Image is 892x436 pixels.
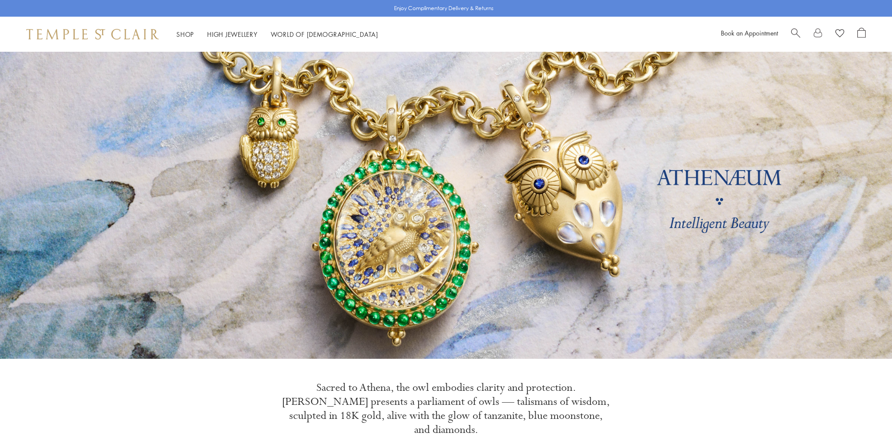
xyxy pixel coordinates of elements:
[176,29,378,40] nav: Main navigation
[791,28,800,41] a: Search
[26,29,159,39] img: Temple St. Clair
[176,30,194,39] a: ShopShop
[721,29,778,37] a: Book an Appointment
[271,30,378,39] a: World of [DEMOGRAPHIC_DATA]World of [DEMOGRAPHIC_DATA]
[835,28,844,41] a: View Wishlist
[394,4,494,13] p: Enjoy Complimentary Delivery & Returns
[857,28,866,41] a: Open Shopping Bag
[207,30,258,39] a: High JewelleryHigh Jewellery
